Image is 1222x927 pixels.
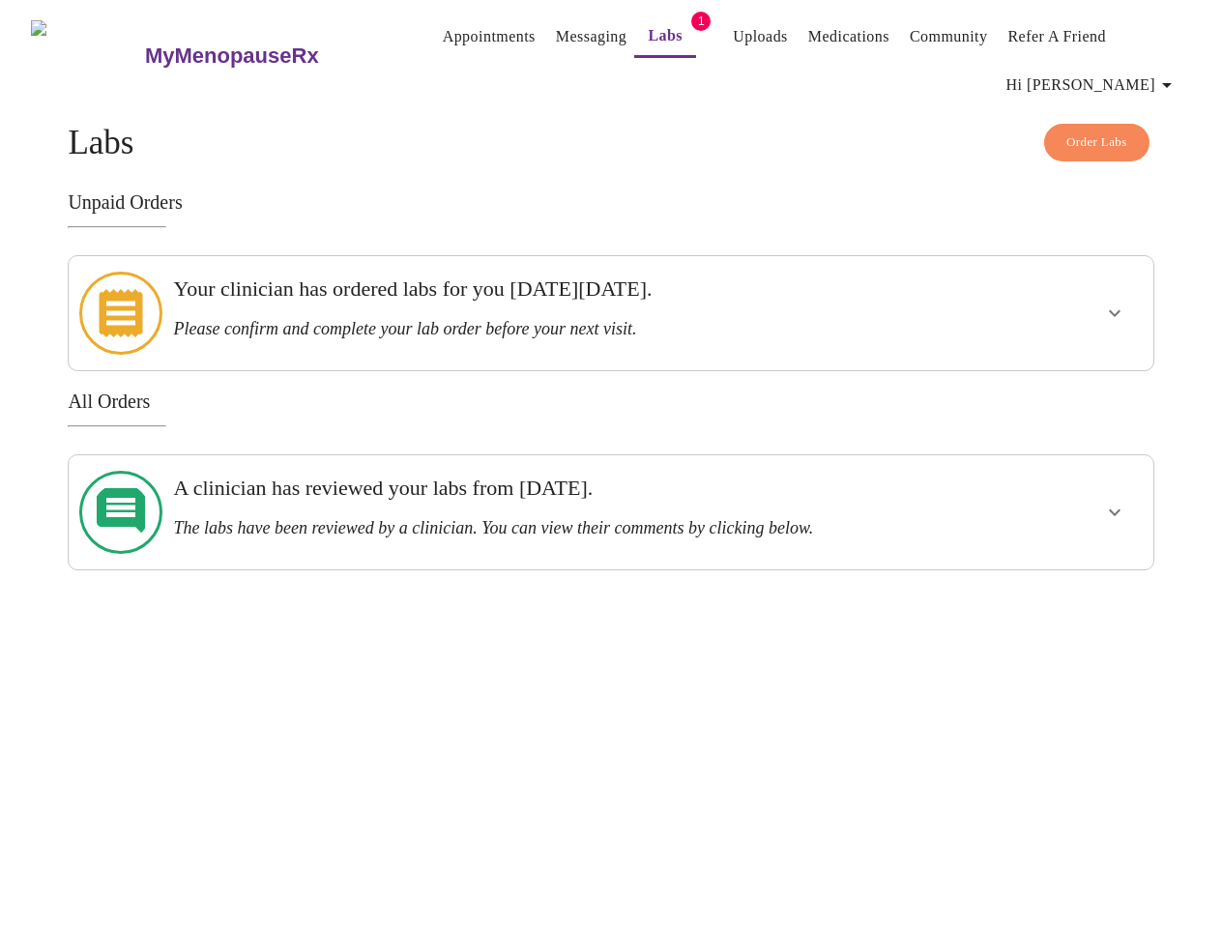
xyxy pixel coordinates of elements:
button: Labs [634,16,696,58]
button: Hi [PERSON_NAME] [999,66,1186,104]
a: Uploads [733,23,788,50]
button: show more [1091,290,1138,336]
button: show more [1091,489,1138,536]
a: Messaging [556,23,626,50]
span: Order Labs [1066,131,1127,154]
button: Order Labs [1044,124,1149,161]
button: Refer a Friend [1000,17,1114,56]
a: Refer a Friend [1007,23,1106,50]
a: Medications [808,23,889,50]
h3: A clinician has reviewed your labs from [DATE]. [173,476,944,501]
a: Labs [648,22,683,49]
h3: Your clinician has ordered labs for you [DATE][DATE]. [173,276,944,302]
h3: Please confirm and complete your lab order before your next visit. [173,319,944,339]
button: Messaging [548,17,634,56]
img: MyMenopauseRx Logo [31,20,142,93]
h3: MyMenopauseRx [145,43,319,69]
a: Community [910,23,988,50]
button: Community [902,17,996,56]
button: Appointments [435,17,543,56]
h4: Labs [68,124,1153,162]
h3: Unpaid Orders [68,191,1153,214]
span: 1 [691,12,711,31]
h3: All Orders [68,391,1153,413]
a: Appointments [443,23,536,50]
span: Hi [PERSON_NAME] [1006,72,1178,99]
button: Uploads [725,17,796,56]
a: MyMenopauseRx [142,22,395,90]
button: Medications [800,17,897,56]
h3: The labs have been reviewed by a clinician. You can view their comments by clicking below. [173,518,944,538]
